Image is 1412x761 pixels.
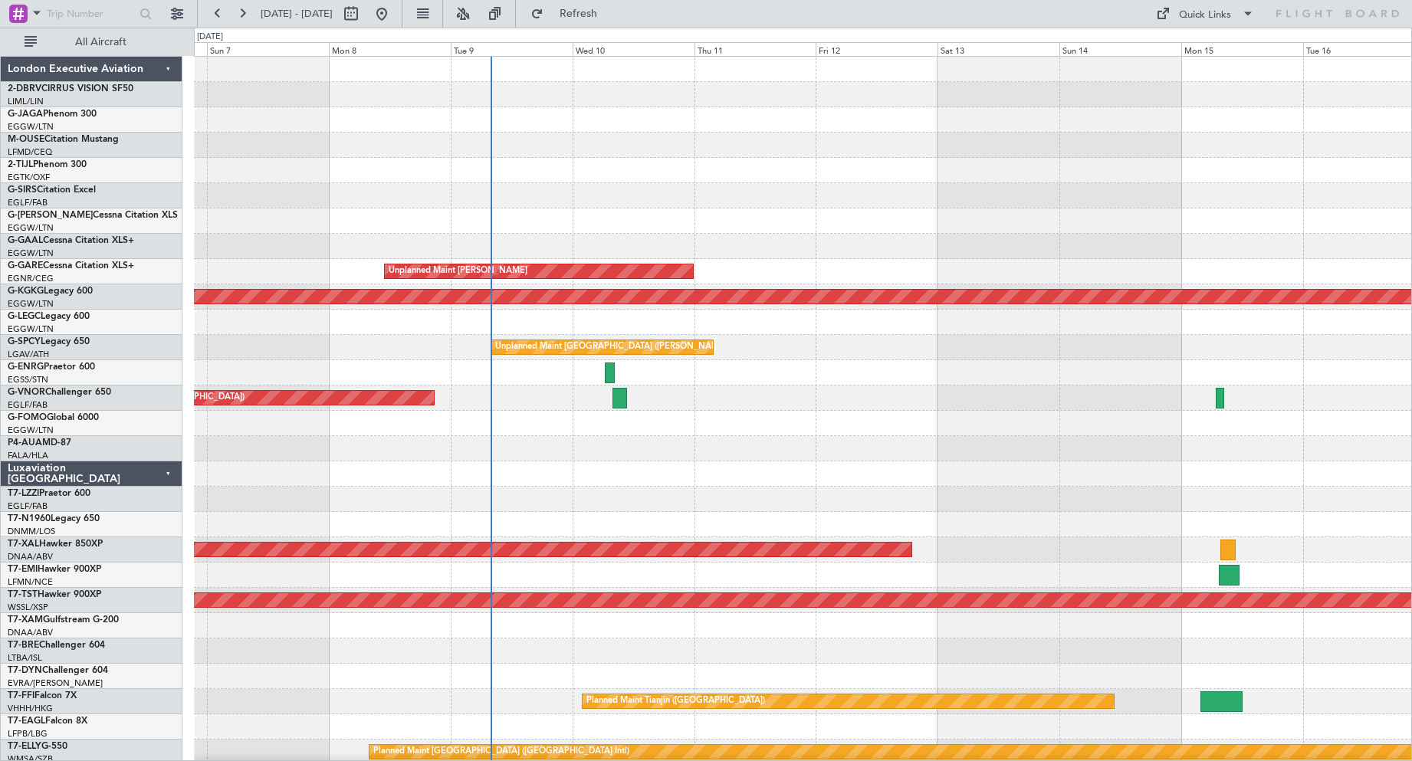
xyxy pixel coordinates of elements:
[8,413,47,422] span: G-FOMO
[8,399,48,411] a: EGLF/FAB
[586,690,765,713] div: Planned Maint Tianjin ([GEOGRAPHIC_DATA])
[8,337,41,346] span: G-SPCY
[8,349,49,360] a: LGAV/ATH
[8,172,50,183] a: EGTK/OXF
[8,160,33,169] span: 2-TIJL
[8,742,41,751] span: T7-ELLY
[8,425,54,436] a: EGGW/LTN
[197,31,223,44] div: [DATE]
[8,703,53,714] a: VHHH/HKG
[389,260,527,283] div: Unplanned Maint [PERSON_NAME]
[8,261,43,271] span: G-GARE
[547,8,611,19] span: Refresh
[8,489,90,498] a: T7-LZZIPraetor 600
[8,388,111,397] a: G-VNORChallenger 650
[47,2,135,25] input: Trip Number
[8,438,42,448] span: P4-AUA
[8,362,95,372] a: G-ENRGPraetor 600
[17,30,166,54] button: All Aircraft
[8,135,119,144] a: M-OUSECitation Mustang
[8,236,134,245] a: G-GAALCessna Citation XLS+
[329,42,451,56] div: Mon 8
[8,666,108,675] a: T7-DYNChallenger 604
[8,565,38,574] span: T7-EMI
[8,248,54,259] a: EGGW/LTN
[8,211,178,220] a: G-[PERSON_NAME]Cessna Citation XLS
[8,677,103,689] a: EVRA/[PERSON_NAME]
[8,236,43,245] span: G-GAAL
[8,211,93,220] span: G-[PERSON_NAME]
[8,742,67,751] a: T7-ELLYG-550
[8,110,97,119] a: G-JAGAPhenom 300
[1059,42,1181,56] div: Sun 14
[8,323,54,335] a: EGGW/LTN
[8,185,37,195] span: G-SIRS
[8,298,54,310] a: EGGW/LTN
[8,615,43,625] span: T7-XAM
[8,652,42,664] a: LTBA/ISL
[8,185,96,195] a: G-SIRSCitation Excel
[8,450,48,461] a: FALA/HLA
[8,641,105,650] a: T7-BREChallenger 604
[8,197,48,208] a: EGLF/FAB
[8,96,44,107] a: LIML/LIN
[938,42,1059,56] div: Sat 13
[8,110,43,119] span: G-JAGA
[451,42,573,56] div: Tue 9
[8,540,39,549] span: T7-XAL
[8,222,54,234] a: EGGW/LTN
[8,160,87,169] a: 2-TIJLPhenom 300
[8,287,44,296] span: G-KGKG
[8,717,45,726] span: T7-EAGL
[8,374,48,385] a: EGSS/STN
[8,641,39,650] span: T7-BRE
[8,602,48,613] a: WSSL/XSP
[8,565,101,574] a: T7-EMIHawker 900XP
[8,576,53,588] a: LFMN/NCE
[1179,8,1231,23] div: Quick Links
[261,7,333,21] span: [DATE] - [DATE]
[8,337,90,346] a: G-SPCYLegacy 650
[1181,42,1303,56] div: Mon 15
[8,728,48,740] a: LFPB/LBG
[8,666,42,675] span: T7-DYN
[8,84,41,93] span: 2-DBRV
[8,691,34,700] span: T7-FFI
[8,121,54,133] a: EGGW/LTN
[8,615,119,625] a: T7-XAMGulfstream G-200
[8,312,90,321] a: G-LEGCLegacy 600
[8,590,101,599] a: T7-TSTHawker 900XP
[495,336,744,359] div: Unplanned Maint [GEOGRAPHIC_DATA] ([PERSON_NAME] Intl)
[8,514,100,523] a: T7-N1960Legacy 650
[8,312,41,321] span: G-LEGC
[524,2,616,26] button: Refresh
[8,273,54,284] a: EGNR/CEG
[8,691,77,700] a: T7-FFIFalcon 7X
[8,514,51,523] span: T7-N1960
[8,287,93,296] a: G-KGKGLegacy 600
[8,551,53,563] a: DNAA/ABV
[8,526,55,537] a: DNMM/LOS
[8,438,71,448] a: P4-AUAMD-87
[8,413,99,422] a: G-FOMOGlobal 6000
[8,540,103,549] a: T7-XALHawker 850XP
[8,590,38,599] span: T7-TST
[8,500,48,512] a: EGLF/FAB
[695,42,816,56] div: Thu 11
[573,42,695,56] div: Wed 10
[8,146,52,158] a: LFMD/CEQ
[8,261,134,271] a: G-GARECessna Citation XLS+
[8,489,39,498] span: T7-LZZI
[40,37,162,48] span: All Aircraft
[1148,2,1262,26] button: Quick Links
[8,135,44,144] span: M-OUSE
[8,627,53,638] a: DNAA/ABV
[8,388,45,397] span: G-VNOR
[8,362,44,372] span: G-ENRG
[816,42,938,56] div: Fri 12
[8,84,133,93] a: 2-DBRVCIRRUS VISION SF50
[8,717,87,726] a: T7-EAGLFalcon 8X
[207,42,329,56] div: Sun 7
